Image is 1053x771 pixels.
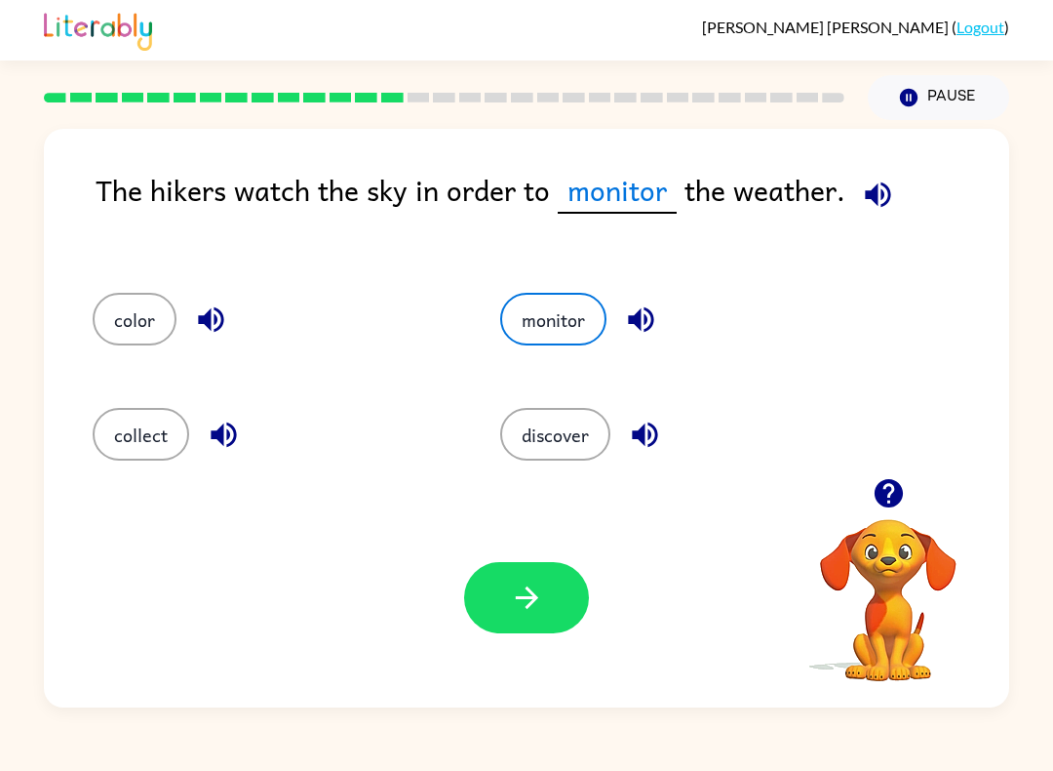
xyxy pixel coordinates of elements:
button: monitor [500,293,606,345]
span: monitor [558,168,677,214]
span: [PERSON_NAME] [PERSON_NAME] [702,18,952,36]
div: ( ) [702,18,1009,36]
button: collect [93,408,189,461]
button: Pause [868,75,1009,120]
div: The hikers watch the sky in order to the weather. [96,168,1009,254]
img: Literably [44,8,152,51]
button: color [93,293,176,345]
a: Logout [956,18,1004,36]
button: discover [500,408,610,461]
video: Your browser must support playing .mp4 files to use Literably. Please try using another browser. [791,489,986,684]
